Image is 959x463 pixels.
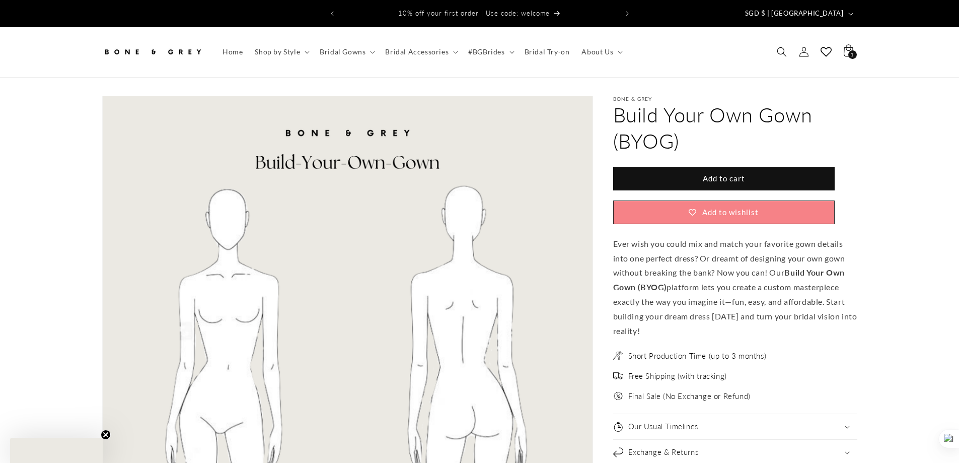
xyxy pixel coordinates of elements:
[98,37,206,67] a: Bone and Grey Bridal
[771,41,793,63] summary: Search
[616,4,638,23] button: Next announcement
[628,422,698,432] h2: Our Usual Timelines
[613,391,623,401] img: offer.png
[613,414,857,439] summary: Our Usual Timelines
[628,391,751,402] span: Final Sale (No Exchange or Refund)
[314,41,379,62] summary: Bridal Gowns
[101,430,111,440] button: Close teaser
[379,41,462,62] summary: Bridal Accessories
[223,47,243,56] span: Home
[468,47,504,56] span: #BGBrides
[575,41,627,62] summary: About Us
[398,9,550,17] span: 10% off your first order | Use code: welcome
[613,201,835,224] button: Add to wishlist
[249,41,314,62] summary: Shop by Style
[613,102,857,154] h1: Build Your Own Gown (BYOG)
[525,47,570,56] span: Bridal Try-on
[613,351,623,361] img: needle.png
[613,237,857,339] p: Ever wish you could mix and match your favorite gown details into one perfect dress? Or dreamt of...
[745,9,844,19] span: SGD $ | [GEOGRAPHIC_DATA]
[10,438,103,463] div: Close teaser
[628,351,767,361] span: Short Production Time (up to 3 months)
[320,47,365,56] span: Bridal Gowns
[255,47,300,56] span: Shop by Style
[216,41,249,62] a: Home
[613,96,857,102] p: Bone & Grey
[739,4,857,23] button: SGD $ | [GEOGRAPHIC_DATA]
[628,447,699,457] h2: Exchange & Returns
[613,167,835,190] button: Add to cart
[102,41,203,63] img: Bone and Grey Bridal
[519,41,576,62] a: Bridal Try-on
[628,371,727,381] span: Free Shipping (with tracking)
[385,47,449,56] span: Bridal Accessories
[321,4,343,23] button: Previous announcement
[581,47,613,56] span: About Us
[462,41,518,62] summary: #BGBrides
[851,50,854,59] span: 1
